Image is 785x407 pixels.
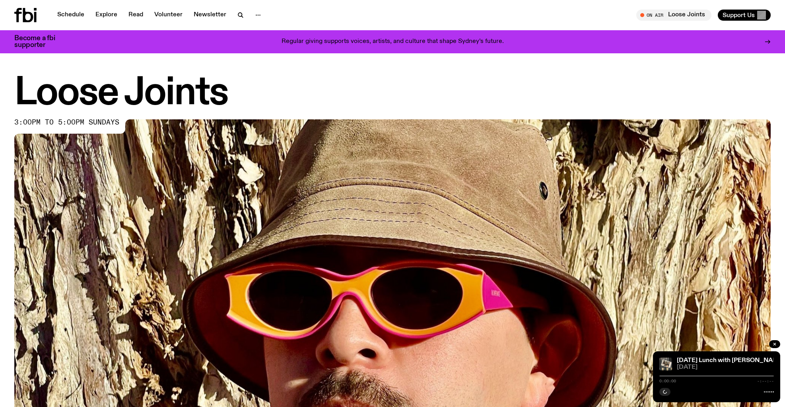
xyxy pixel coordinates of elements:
[91,10,122,21] a: Explore
[718,10,771,21] button: Support Us
[659,358,672,370] img: A polaroid of Ella Avni in the studio on top of the mixer which is also located in the studio.
[723,12,755,19] span: Support Us
[124,10,148,21] a: Read
[14,76,771,111] h1: Loose Joints
[14,119,119,126] span: 3:00pm to 5:00pm sundays
[677,364,774,370] span: [DATE]
[757,379,774,383] span: -:--:--
[52,10,89,21] a: Schedule
[150,10,187,21] a: Volunteer
[14,35,65,49] h3: Become a fbi supporter
[189,10,231,21] a: Newsletter
[282,38,504,45] p: Regular giving supports voices, artists, and culture that shape Sydney’s future.
[659,379,676,383] span: 0:00:00
[636,10,711,21] button: On AirLoose Joints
